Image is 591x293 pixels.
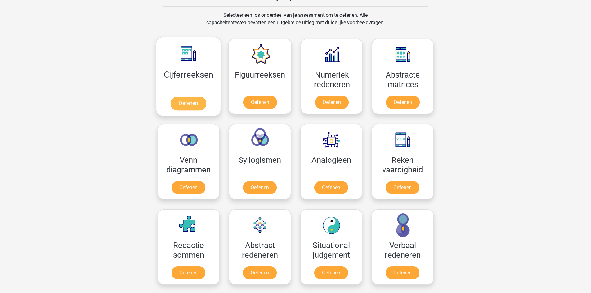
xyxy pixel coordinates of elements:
[243,266,277,279] a: Oefenen
[171,97,206,110] a: Oefenen
[200,11,391,34] div: Selecteer een los onderdeel van je assessment om te oefenen. Alle capaciteitentesten bevatten een...
[386,96,420,109] a: Oefenen
[243,181,277,194] a: Oefenen
[315,96,349,109] a: Oefenen
[314,266,348,279] a: Oefenen
[314,181,348,194] a: Oefenen
[386,266,419,279] a: Oefenen
[386,181,419,194] a: Oefenen
[172,181,205,194] a: Oefenen
[243,96,277,109] a: Oefenen
[172,266,205,279] a: Oefenen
